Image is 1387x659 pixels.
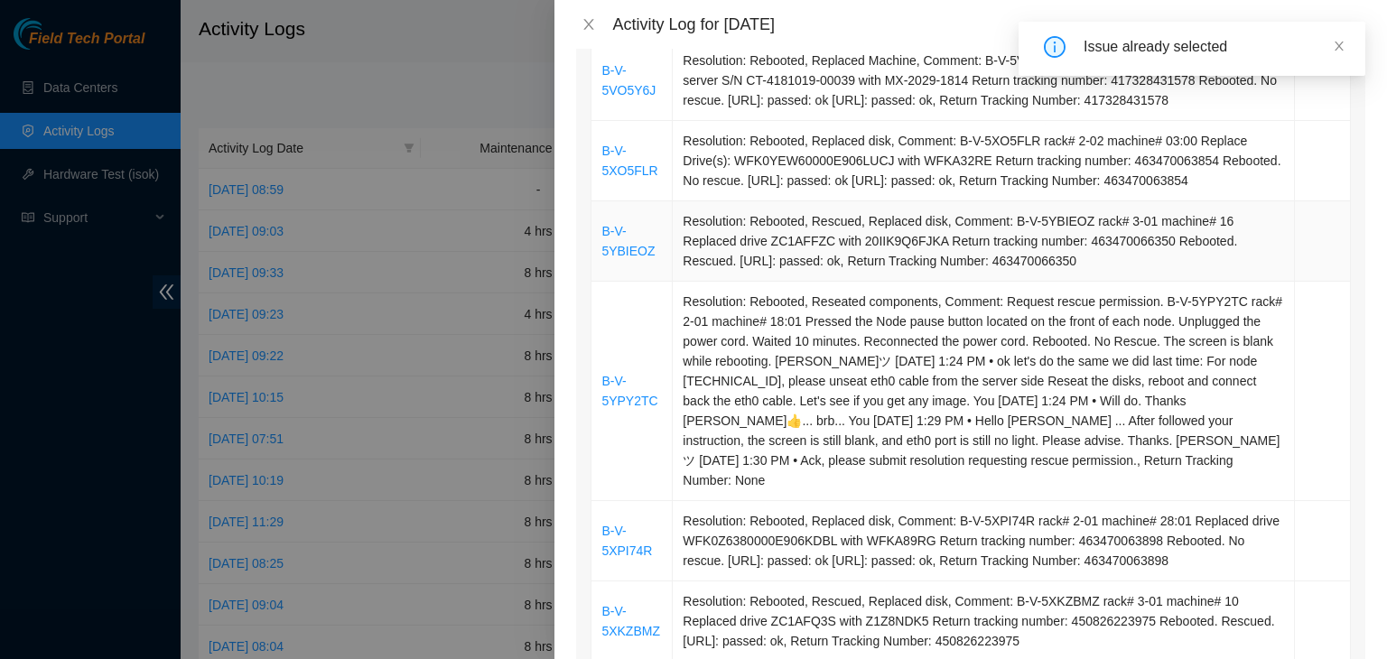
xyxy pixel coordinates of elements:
a: B-V-5XKZBMZ [601,604,660,638]
td: Resolution: Rebooted, Replaced Machine, Comment: B-V-5VO5Y6J rack# 2-01 machine# 22:01 Replaced s... [673,41,1295,121]
div: Issue already selected [1084,36,1344,58]
a: B-V-5YPY2TC [601,374,657,408]
span: info-circle [1044,36,1066,58]
div: Activity Log for [DATE] [612,14,1365,34]
td: Resolution: Rebooted, Replaced disk, Comment: B-V-5XO5FLR rack# 2-02 machine# 03:00 Replace Drive... [673,121,1295,201]
a: B-V-5XPI74R [601,524,652,558]
span: close [582,17,596,32]
td: Resolution: Rebooted, Rescued, Replaced disk, Comment: B-V-5YBIEOZ rack# 3-01 machine# 16 Replace... [673,201,1295,282]
td: Resolution: Rebooted, Replaced disk, Comment: B-V-5XPI74R rack# 2-01 machine# 28:01 Replaced driv... [673,501,1295,581]
a: B-V-5YBIEOZ [601,224,655,258]
a: B-V-5XO5FLR [601,144,657,178]
button: Close [576,16,601,33]
a: B-V-5VO5Y6J [601,63,656,97]
td: Resolution: Rebooted, Reseated components, Comment: Request rescue permission. B-V-5YPY2TC rack# ... [673,282,1295,501]
span: close [1333,40,1345,52]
